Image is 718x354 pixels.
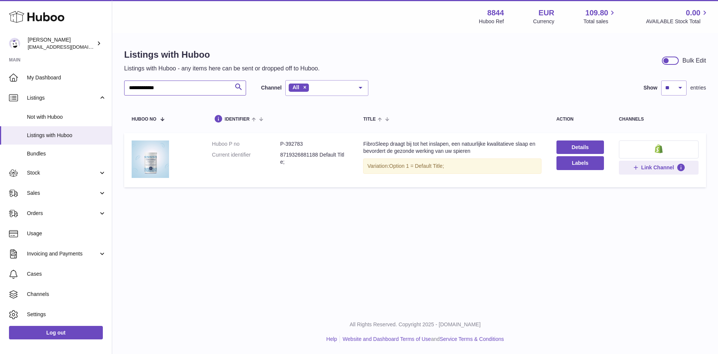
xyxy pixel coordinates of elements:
img: internalAdmin-8844@internal.huboo.com [9,38,20,49]
span: Link Channel [641,164,674,171]
a: 0.00 AVAILABLE Stock Total [646,8,709,25]
dt: Current identifier [212,151,280,166]
span: Usage [27,230,106,237]
span: 109.80 [585,8,608,18]
li: and [340,336,504,343]
span: Listings with Huboo [27,132,106,139]
span: 0.00 [686,8,700,18]
span: [EMAIL_ADDRESS][DOMAIN_NAME] [28,44,110,50]
button: Link Channel [619,161,699,174]
a: 109.80 Total sales [583,8,617,25]
div: FibroSleep draagt bij tot het inslapen, een natuurlijke kwalitatieve slaap en bevordert de gezond... [363,140,541,155]
strong: 8844 [487,8,504,18]
span: entries [690,84,706,91]
p: Listings with Huboo - any items here can be sent or dropped off to Huboo. [124,64,320,73]
div: Bulk Edit [682,57,706,65]
dt: Huboo P no [212,140,280,148]
span: All [292,84,299,90]
h1: Listings with Huboo [124,49,320,61]
a: Details [556,140,604,154]
div: Currency [533,18,555,25]
label: Channel [261,84,282,91]
span: Bundles [27,150,106,157]
span: Huboo no [132,117,156,122]
img: FibroSleep draagt bij tot het inslapen, een natuurlijke kwalitatieve slaap en bevordert de gezond... [132,140,169,178]
div: Variation: [363,158,541,174]
a: Log out [9,326,103,339]
span: Channels [27,291,106,298]
a: Service Terms & Conditions [440,336,504,342]
span: Listings [27,94,98,102]
div: [PERSON_NAME] [28,36,95,51]
span: AVAILABLE Stock Total [646,18,709,25]
div: channels [619,117,699,122]
span: identifier [225,117,250,122]
span: Stock [27,169,98,176]
strong: EUR [538,8,554,18]
span: Option 1 = Default Title; [389,163,444,169]
span: Not with Huboo [27,114,106,121]
span: My Dashboard [27,74,106,81]
span: title [363,117,375,122]
span: Sales [27,190,98,197]
span: Settings [27,311,106,318]
dd: 8719326881188 Default Title; [280,151,348,166]
dd: P-392783 [280,140,348,148]
img: shopify-small.png [655,144,663,153]
label: Show [644,84,657,91]
span: Cases [27,270,106,278]
a: Help [326,336,337,342]
span: Orders [27,210,98,217]
div: Huboo Ref [479,18,504,25]
a: Website and Dashboard Terms of Use [343,336,431,342]
span: Total sales [583,18,617,25]
div: action [556,117,604,122]
p: All Rights Reserved. Copyright 2025 - [DOMAIN_NAME] [118,321,712,328]
span: Invoicing and Payments [27,250,98,257]
button: Labels [556,156,604,170]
